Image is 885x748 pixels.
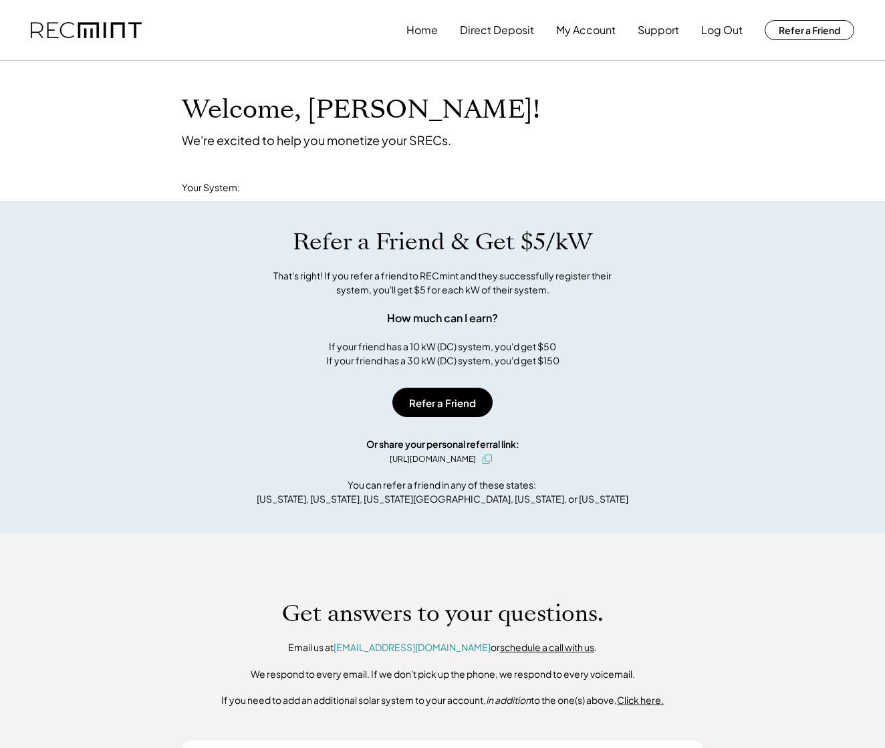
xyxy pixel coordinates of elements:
button: Refer a Friend [392,388,493,417]
a: schedule a call with us [500,641,594,653]
div: We respond to every email. If we don't pick up the phone, we respond to every voicemail. [251,668,635,681]
button: Direct Deposit [460,17,534,43]
div: Your System: [182,181,240,195]
div: Email us at or . [288,641,597,654]
h1: Get answers to your questions. [282,600,604,628]
h1: Welcome, [PERSON_NAME]! [182,94,540,126]
em: in addition [486,694,531,706]
h1: Refer a Friend & Get $5/kW [293,228,592,256]
div: Or share your personal referral link: [366,437,519,451]
button: Refer a Friend [765,20,854,40]
button: Home [406,17,438,43]
div: If you need to add an additional solar system to your account, to the one(s) above, [221,694,664,707]
button: click to copy [479,451,495,467]
u: Click here. [617,694,664,706]
div: You can refer a friend in any of these states: [US_STATE], [US_STATE], [US_STATE][GEOGRAPHIC_DATA... [257,478,628,506]
div: We're excited to help you monetize your SRECs. [182,132,451,148]
div: That's right! If you refer a friend to RECmint and they successfully register their system, you'l... [259,269,626,297]
img: recmint-logotype%403x.png [31,22,142,39]
div: [URL][DOMAIN_NAME] [390,453,476,465]
a: [EMAIL_ADDRESS][DOMAIN_NAME] [334,641,491,653]
div: If your friend has a 10 kW (DC) system, you'd get $50 If your friend has a 30 kW (DC) system, you... [326,340,559,368]
button: Log Out [701,17,743,43]
button: Support [638,17,679,43]
button: My Account [556,17,616,43]
div: How much can I earn? [387,310,498,326]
